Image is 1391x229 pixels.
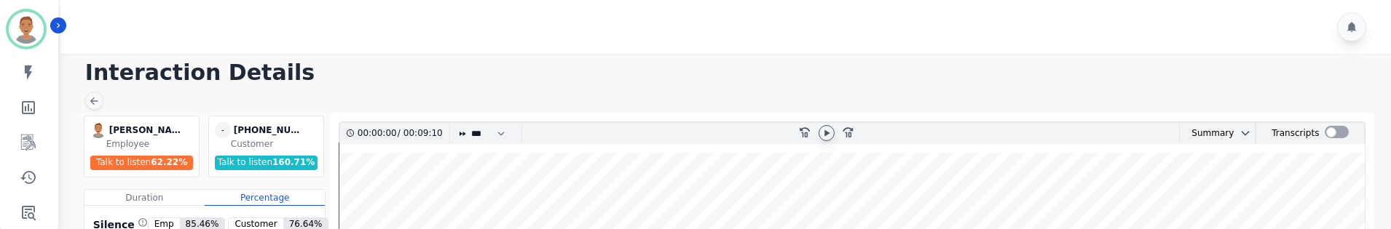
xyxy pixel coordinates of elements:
[9,12,44,47] img: Bordered avatar
[1180,123,1234,144] div: Summary
[234,122,307,138] div: [PHONE_NUMBER]
[84,190,205,206] div: Duration
[272,157,315,167] span: 160.71 %
[231,138,320,150] div: Customer
[1272,123,1319,144] div: Transcripts
[90,156,194,170] div: Talk to listen
[151,157,187,167] span: 62.22 %
[215,156,318,170] div: Talk to listen
[205,190,325,206] div: Percentage
[85,60,1376,86] h1: Interaction Details
[1234,127,1251,139] button: chevron down
[106,138,196,150] div: Employee
[358,123,398,144] div: 00:00:00
[109,122,182,138] div: [PERSON_NAME]
[358,123,446,144] div: /
[1240,127,1251,139] svg: chevron down
[215,122,231,138] span: -
[401,123,441,144] div: 00:09:10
